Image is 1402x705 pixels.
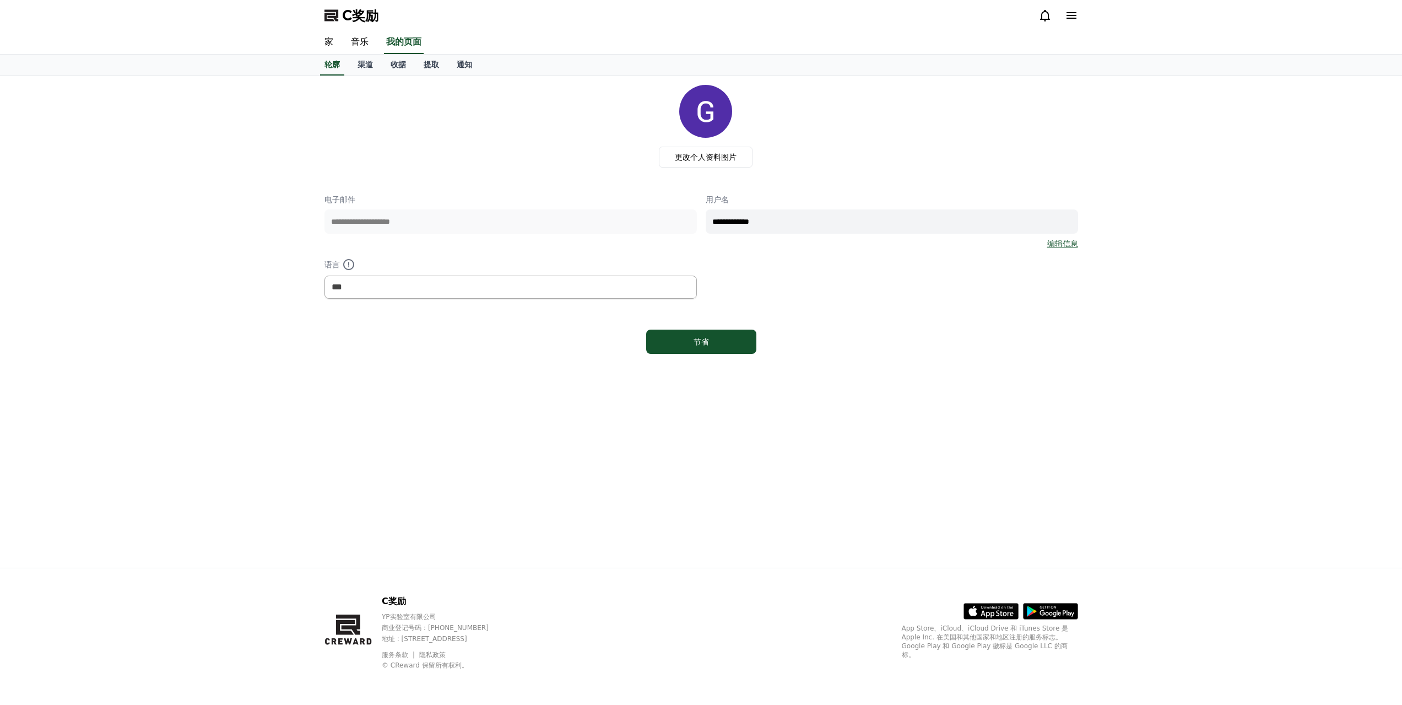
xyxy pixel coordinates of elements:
font: C奖励 [382,596,406,606]
a: 家 [316,31,342,54]
font: C奖励 [342,8,378,23]
font: 提取 [424,60,439,69]
font: 语言 [324,260,340,269]
a: 收据 [382,55,415,76]
a: 通知 [448,55,481,76]
font: 通知 [457,60,472,69]
font: 商业登记号码：[PHONE_NUMBER] [382,624,489,632]
font: 用户名 [706,195,729,204]
font: © CReward 保留所有权利。 [382,661,468,669]
a: 渠道 [349,55,382,76]
a: 服务条款 [382,651,416,659]
font: 节省 [694,337,709,346]
font: 我的页面 [386,36,421,47]
a: C奖励 [324,7,378,24]
font: 收据 [391,60,406,69]
font: 电子邮件 [324,195,355,204]
font: App Store、iCloud、iCloud Drive 和 iTunes Store 是 Apple Inc. 在美国和其他国家和地区注册的服务标志。Google Play 和 Google... [902,625,1069,659]
font: 音乐 [351,36,369,47]
img: 个人资料图片 [679,85,732,138]
font: 地址 : [STREET_ADDRESS] [382,635,467,643]
a: 轮廓 [320,55,344,76]
a: 我的页面 [384,31,424,54]
font: 家 [324,36,333,47]
a: 编辑信息 [1047,238,1078,249]
font: 轮廓 [324,60,340,69]
a: 音乐 [342,31,377,54]
font: YP实验室有限公司 [382,613,436,621]
font: 更改个人资料图片 [675,153,737,162]
button: 节省 [646,330,756,354]
font: 编辑信息 [1047,239,1078,248]
font: 渠道 [358,60,373,69]
font: 服务条款 [382,651,408,659]
a: 提取 [415,55,448,76]
a: 隐私政策 [419,651,446,659]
